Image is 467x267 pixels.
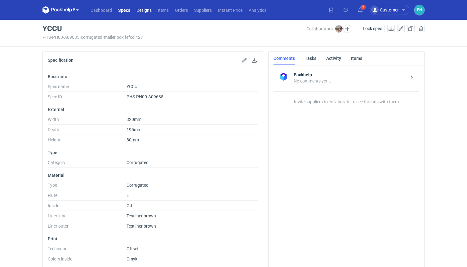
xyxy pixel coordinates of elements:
span: E [127,193,129,198]
button: Download specification [251,56,258,64]
button: Edit collaborators [343,25,351,33]
span: Collaborators [306,26,333,31]
p: Basic info [48,74,258,79]
span: 195mm [127,127,141,132]
button: Edit spec [241,56,248,64]
a: Activity [326,51,341,65]
a: Suppliers [191,6,215,14]
span: PHS-PH00-A09685 [127,94,163,99]
p: Material [48,173,258,178]
span: YCCU [127,84,137,89]
dt: Depth [48,127,127,135]
a: Comments [274,51,295,65]
span: Gd [127,203,132,208]
span: Lock spec [363,26,382,31]
dt: Spec ID [48,94,127,102]
dt: Flute [48,193,127,201]
h3: YCCU [42,25,62,32]
button: Edit spec [397,25,405,32]
strong: Packhelp [294,72,407,78]
dt: Colors inside [48,256,127,264]
dt: Category [48,160,127,168]
dt: Height [48,137,127,145]
p: Type [48,150,258,155]
span: 320mm [127,117,141,122]
a: Duplicate spec [407,25,415,32]
dt: Inside [48,203,127,211]
p: Print [48,236,258,241]
a: Specs [115,6,133,14]
a: Dashboard [87,6,115,14]
span: Offset [127,246,139,251]
span: Cmyk [127,256,137,261]
a: Items [155,6,172,14]
span: • mailer box fefco 427 [102,35,143,40]
div: Filip Nowacki [414,5,425,15]
p: External [48,107,258,112]
dt: Liner inner [48,213,127,221]
span: • corrugated [79,35,102,40]
a: Items [351,51,362,65]
span: 80mm [127,137,139,142]
img: Packhelp [278,72,289,82]
span: Corrugated [127,160,149,165]
a: Designs [133,6,155,14]
p: Invite suppliers to collaborate to see threads with them [274,91,419,104]
a: Instant Price [215,6,246,14]
a: Orders [172,6,191,14]
img: Michał Palasek [335,25,343,33]
a: Tasks [305,51,316,65]
svg: Packhelp Pro [42,6,80,14]
span: Testliner brown [127,224,156,229]
div: PHS-PH00-A09685 [42,35,306,40]
button: Delete spec [417,25,425,32]
button: Lock spec [360,25,385,32]
button: Customer [370,5,414,15]
div: No comments yet... [294,78,407,84]
dt: Spec name [48,84,127,92]
button: Download specification [387,25,395,32]
dt: Liner outer [48,224,127,231]
dt: Type [48,183,127,190]
span: Testliner brown [127,213,156,218]
div: Customer [371,6,399,14]
button: 2 [355,5,365,15]
button: FN [414,5,425,15]
h2: Specification [48,58,73,63]
dt: Technique [48,246,127,254]
dt: Width [48,117,127,125]
a: Analytics [246,6,269,14]
span: Corrugated [127,183,149,188]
